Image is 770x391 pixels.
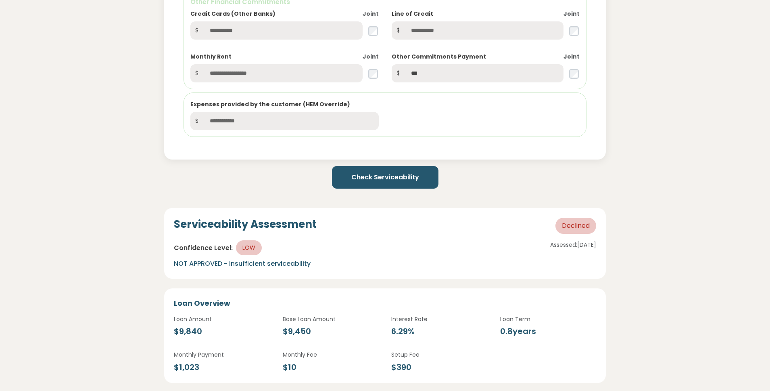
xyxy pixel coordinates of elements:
[174,325,270,337] div: $9,840
[555,218,596,234] span: Declined
[174,259,451,269] p: NOT APPROVED - Insufficient serviceability
[190,100,350,109] label: Expenses provided by the customer (HEM Override)
[174,315,270,324] p: Loan Amount
[283,361,379,373] div: $10
[363,53,379,61] label: Joint
[392,10,433,18] label: Line of Credit
[563,53,580,61] label: Joint
[190,64,203,82] span: $
[563,10,580,18] label: Joint
[391,350,487,359] p: Setup Fee
[190,112,203,130] span: $
[391,325,487,337] div: 6.29 %
[236,240,262,255] span: LOW
[283,315,379,324] p: Base Loan Amount
[391,361,487,373] div: $390
[283,325,379,337] div: $9,450
[174,361,270,373] div: $1,023
[500,315,596,324] p: Loan Term
[190,53,232,61] label: Monthly Rent
[332,166,438,189] button: Check Serviceability
[391,315,487,324] p: Interest Rate
[392,21,405,40] span: $
[500,325,596,337] div: 0.8 years
[190,21,203,40] span: $
[174,298,596,308] h5: Loan Overview
[174,218,317,231] h4: Serviceability Assessment
[464,240,596,249] p: Assessed: [DATE]
[392,64,405,82] span: $
[190,10,275,18] label: Credit Cards (Other Banks)
[363,10,379,18] label: Joint
[283,350,379,359] p: Monthly Fee
[174,243,233,253] span: Confidence Level:
[392,53,486,61] label: Other Commitments Payment
[174,350,270,359] p: Monthly Payment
